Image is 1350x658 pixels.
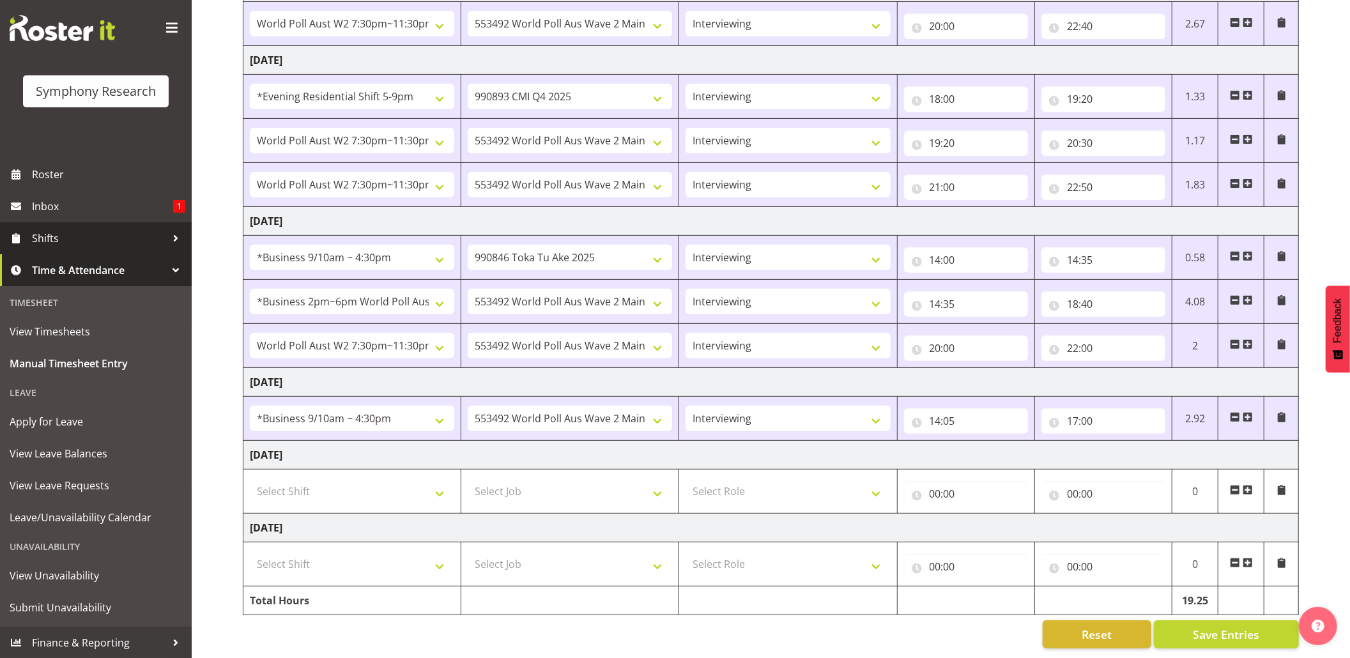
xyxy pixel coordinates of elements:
[904,13,1028,39] input: Click to select...
[1041,481,1165,507] input: Click to select...
[1172,324,1218,368] td: 2
[3,316,188,348] a: View Timesheets
[32,229,166,248] span: Shifts
[904,130,1028,156] input: Click to select...
[10,354,182,373] span: Manual Timesheet Entry
[1082,626,1112,643] span: Reset
[10,566,182,585] span: View Unavailability
[1193,626,1259,643] span: Save Entries
[1172,163,1218,207] td: 1.83
[10,444,182,463] span: View Leave Balances
[10,15,115,41] img: Rosterit website logo
[1041,335,1165,361] input: Click to select...
[3,438,188,470] a: View Leave Balances
[904,86,1028,112] input: Click to select...
[1172,236,1218,280] td: 0.58
[3,560,188,592] a: View Unavailability
[243,207,1299,236] td: [DATE]
[904,247,1028,273] input: Click to select...
[243,441,1299,470] td: [DATE]
[1172,280,1218,324] td: 4.08
[173,200,185,213] span: 1
[243,368,1299,397] td: [DATE]
[32,633,166,652] span: Finance & Reporting
[3,501,188,533] a: Leave/Unavailability Calendar
[904,335,1028,361] input: Click to select...
[10,412,182,431] span: Apply for Leave
[10,322,182,341] span: View Timesheets
[1326,286,1350,372] button: Feedback - Show survey
[1172,542,1218,586] td: 0
[3,592,188,624] a: Submit Unavailability
[3,379,188,406] div: Leave
[1041,86,1165,112] input: Click to select...
[3,533,188,560] div: Unavailability
[243,46,1299,75] td: [DATE]
[3,406,188,438] a: Apply for Leave
[904,481,1028,507] input: Click to select...
[1172,119,1218,163] td: 1.17
[1041,130,1165,156] input: Click to select...
[3,348,188,379] a: Manual Timesheet Entry
[10,598,182,617] span: Submit Unavailability
[1041,554,1165,579] input: Click to select...
[1043,620,1151,648] button: Reset
[3,470,188,501] a: View Leave Requests
[1041,174,1165,200] input: Click to select...
[904,291,1028,317] input: Click to select...
[1312,620,1324,632] img: help-xxl-2.png
[1041,13,1165,39] input: Click to select...
[243,586,461,615] td: Total Hours
[1172,470,1218,514] td: 0
[1041,247,1165,273] input: Click to select...
[1041,408,1165,434] input: Click to select...
[32,261,166,280] span: Time & Attendance
[1172,586,1218,615] td: 19.25
[904,408,1028,434] input: Click to select...
[1172,2,1218,46] td: 2.67
[32,197,173,216] span: Inbox
[10,508,182,527] span: Leave/Unavailability Calendar
[1154,620,1299,648] button: Save Entries
[3,289,188,316] div: Timesheet
[32,165,185,184] span: Roster
[1332,298,1344,343] span: Feedback
[36,82,156,101] div: Symphony Research
[10,476,182,495] span: View Leave Requests
[1172,397,1218,441] td: 2.92
[243,514,1299,542] td: [DATE]
[904,174,1028,200] input: Click to select...
[1041,291,1165,317] input: Click to select...
[1172,75,1218,119] td: 1.33
[904,554,1028,579] input: Click to select...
